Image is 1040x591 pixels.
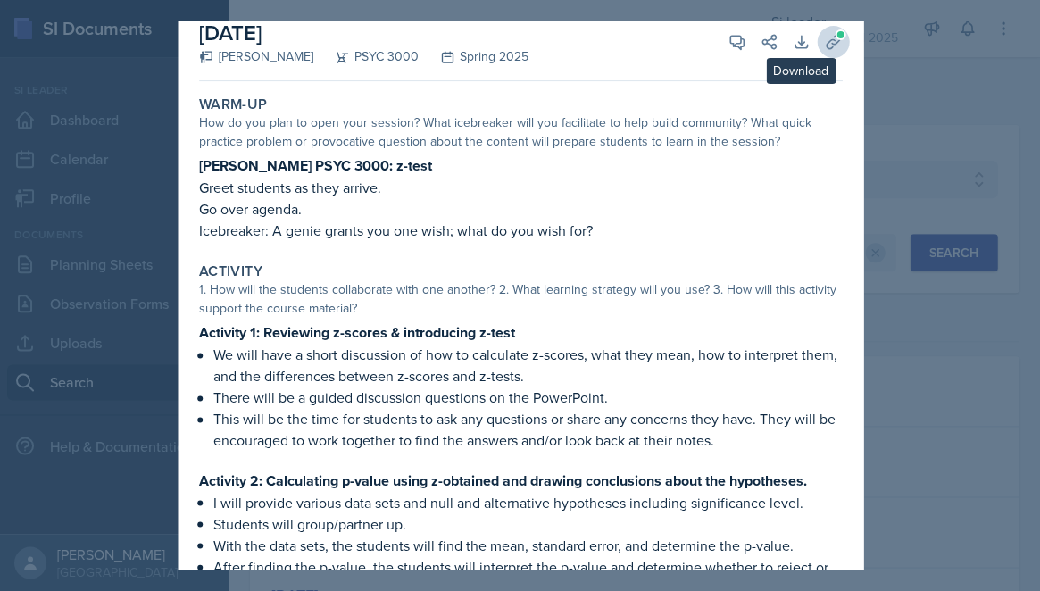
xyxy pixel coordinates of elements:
label: Activity [199,262,262,280]
p: Students will group/partner up. [213,512,842,534]
p: This will be the time for students to ask any questions or share any concerns they have. They wil... [213,408,842,451]
p: We will have a short discussion of how to calculate z-scores, what they mean, how to interpret th... [213,344,842,387]
p: With the data sets, the students will find the mean, standard error, and determine the p-value. [213,534,842,555]
h2: [DATE] [199,17,528,49]
p: Go over agenda. [199,198,842,220]
div: Spring 2025 [419,47,528,66]
div: 1. How will the students collaborate with one another? 2. What learning strategy will you use? 3.... [199,280,842,318]
div: [PERSON_NAME] [199,47,313,66]
div: PSYC 3000 [313,47,419,66]
button: Download [785,26,817,58]
p: There will be a guided discussion questions on the PowerPoint. [213,387,842,408]
p: Greet students as they arrive. [199,177,842,198]
p: Icebreaker: A genie grants you one wish; what do you wish for? [199,220,842,241]
strong: [PERSON_NAME] PSYC 3000: z-test [199,155,432,176]
label: Warm-Up [199,96,268,113]
p: I will provide various data sets and null and alternative hypotheses including significance level. [213,491,842,512]
strong: Activity 2: Calculating p-value using z-obtained and drawing conclusions about the hypotheses. [199,470,807,490]
strong: Activity 1: Reviewing z-scores & introducing z-test [199,322,515,343]
div: How do you plan to open your session? What icebreaker will you facilitate to help build community... [199,113,842,151]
